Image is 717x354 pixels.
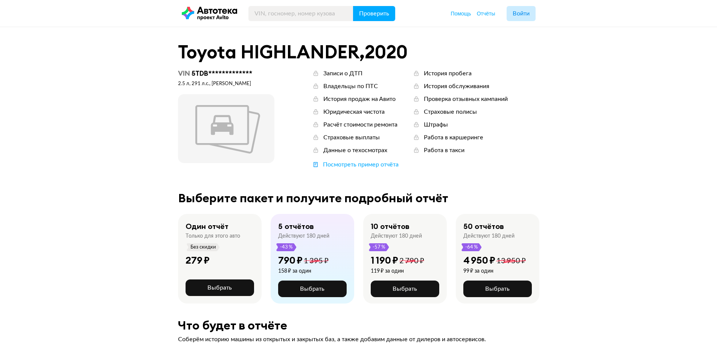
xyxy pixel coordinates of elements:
[371,233,422,240] div: Действуют 180 дней
[186,279,254,296] button: Выбрать
[371,221,409,231] div: 10 отчётов
[178,42,539,62] div: Toyota HIGHLANDER , 2020
[178,191,539,205] div: Выберите пакет и получите подробный отчёт
[178,319,539,332] div: Что будет в отчёте
[186,221,228,231] div: Один отчёт
[323,146,387,154] div: Данные о техосмотрах
[371,281,439,297] button: Выбрать
[463,281,532,297] button: Выбрать
[463,268,526,275] div: 99 ₽ за один
[463,233,515,240] div: Действуют 180 дней
[477,11,495,17] span: Отчёты
[323,160,399,169] div: Посмотреть пример отчёта
[359,11,389,17] span: Проверить
[278,221,314,231] div: 5 отчётов
[190,243,216,251] span: Без скидки
[371,254,398,266] div: 1 190 ₽
[278,281,347,297] button: Выбрать
[424,121,448,129] div: Штрафы
[323,133,380,142] div: Страховые выплаты
[424,95,508,103] div: Проверка отзывных кампаний
[178,69,190,78] span: VIN
[278,254,303,266] div: 790 ₽
[323,82,378,90] div: Владельцы по ПТС
[312,160,399,169] a: Посмотреть пример отчёта
[323,95,396,103] div: История продаж на Авито
[451,11,471,17] span: Помощь
[300,286,324,292] span: Выбрать
[463,221,504,231] div: 50 отчётов
[278,233,329,240] div: Действуют 180 дней
[424,146,464,154] div: Работа в такси
[399,257,424,265] span: 2 790 ₽
[372,243,386,251] span: -57 %
[424,82,489,90] div: История обслуживания
[323,108,385,116] div: Юридическая чистота
[353,6,395,21] button: Проверить
[496,257,526,265] span: 13 950 ₽
[513,11,530,17] span: Войти
[323,69,362,78] div: Записи о ДТП
[507,6,536,21] button: Войти
[323,121,397,129] div: Расчёт стоимости ремонта
[465,243,478,251] span: -64 %
[424,108,477,116] div: Страховые полисы
[207,285,232,291] span: Выбрать
[393,286,417,292] span: Выбрать
[424,133,483,142] div: Работа в каршеринге
[463,254,495,266] div: 4 950 ₽
[280,243,293,251] span: -43 %
[248,6,353,21] input: VIN, госномер, номер кузова
[371,268,424,275] div: 119 ₽ за один
[451,10,471,17] a: Помощь
[186,233,240,240] div: Только для этого авто
[477,10,495,17] a: Отчёты
[485,286,510,292] span: Выбрать
[278,268,329,275] div: 158 ₽ за один
[304,257,329,265] span: 1 395 ₽
[424,69,472,78] div: История пробега
[178,335,539,343] div: Соберём историю машины из открытых и закрытых баз, а также добавим данные от дилеров и автосервисов.
[178,81,274,87] div: 2.5 л, 291 л.c., [PERSON_NAME]
[186,254,210,266] div: 279 ₽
